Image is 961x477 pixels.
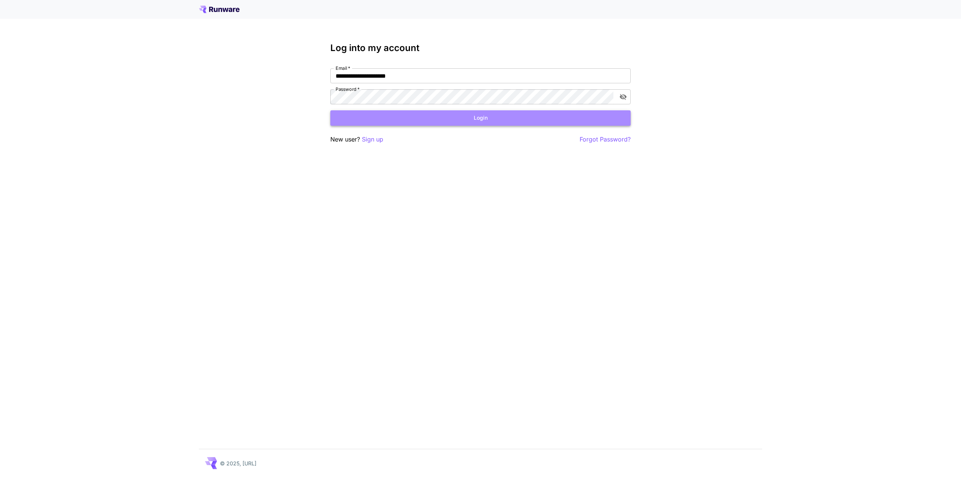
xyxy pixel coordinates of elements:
[336,65,350,71] label: Email
[220,459,256,467] p: © 2025, [URL]
[580,135,631,144] button: Forgot Password?
[330,110,631,126] button: Login
[330,43,631,53] h3: Log into my account
[616,90,630,104] button: toggle password visibility
[362,135,383,144] button: Sign up
[330,135,383,144] p: New user?
[336,86,360,92] label: Password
